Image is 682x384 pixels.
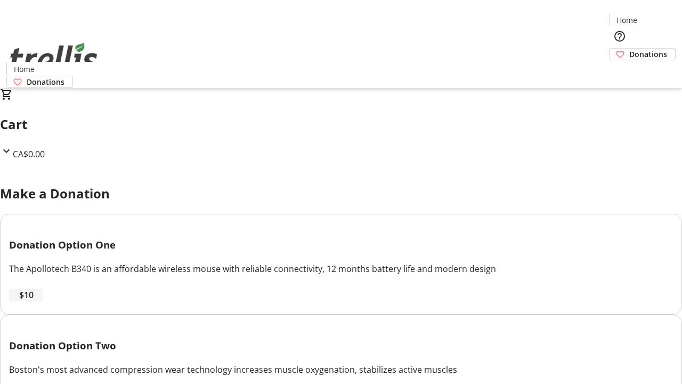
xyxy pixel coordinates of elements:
[609,60,630,82] button: Cart
[27,76,64,87] span: Donations
[9,289,43,301] button: $10
[609,26,630,47] button: Help
[9,338,673,353] h3: Donation Option Two
[14,63,35,75] span: Home
[7,63,41,75] a: Home
[610,14,644,26] a: Home
[6,76,73,88] a: Donations
[9,262,673,275] div: The Apollotech B340 is an affordable wireless mouse with reliable connectivity, 12 months battery...
[9,237,673,252] h3: Donation Option One
[13,148,45,160] span: CA$0.00
[6,31,101,84] img: Orient E2E Organization BcvNXqo23y's Logo
[629,49,667,60] span: Donations
[19,289,34,301] span: $10
[616,14,637,26] span: Home
[9,363,673,376] div: Boston's most advanced compression wear technology increases muscle oxygenation, stabilizes activ...
[609,48,676,60] a: Donations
